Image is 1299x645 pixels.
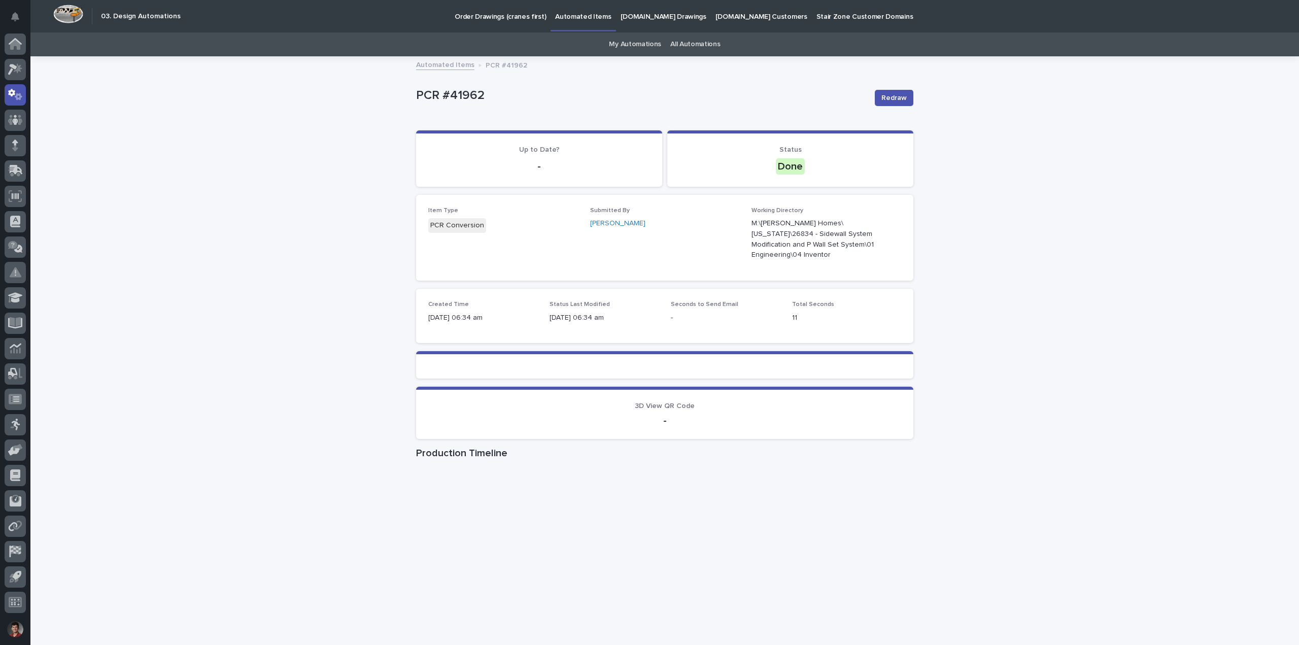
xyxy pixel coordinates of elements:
[751,208,803,214] span: Working Directory
[428,301,469,308] span: Created Time
[875,90,913,106] button: Redraw
[428,208,458,214] span: Item Type
[5,6,26,27] button: Notifications
[519,146,560,153] span: Up to Date?
[609,32,661,56] a: My Automations
[428,415,901,427] p: -
[53,5,83,23] img: Workspace Logo
[671,313,780,323] p: -
[670,32,720,56] a: All Automations
[751,218,877,260] p: M:\[PERSON_NAME] Homes\[US_STATE]\26834 - Sidewall System Modification and P Wall Set System\01 E...
[792,313,901,323] p: 11
[776,158,805,175] div: Done
[550,313,659,323] p: [DATE] 06:34 am
[428,160,650,173] p: -
[416,463,913,616] iframe: Production Timeline
[428,313,537,323] p: [DATE] 06:34 am
[671,301,738,308] span: Seconds to Send Email
[416,58,474,70] a: Automated Items
[590,218,645,229] a: [PERSON_NAME]
[416,88,867,103] p: PCR #41962
[550,301,610,308] span: Status Last Modified
[635,402,695,410] span: 3D View QR Code
[486,59,527,70] p: PCR #41962
[416,447,913,459] h1: Production Timeline
[5,619,26,640] button: users-avatar
[779,146,802,153] span: Status
[101,12,181,21] h2: 03. Design Automations
[13,12,26,28] div: Notifications
[792,301,834,308] span: Total Seconds
[881,93,907,103] span: Redraw
[428,218,486,233] div: PCR Conversion
[590,208,630,214] span: Submitted By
